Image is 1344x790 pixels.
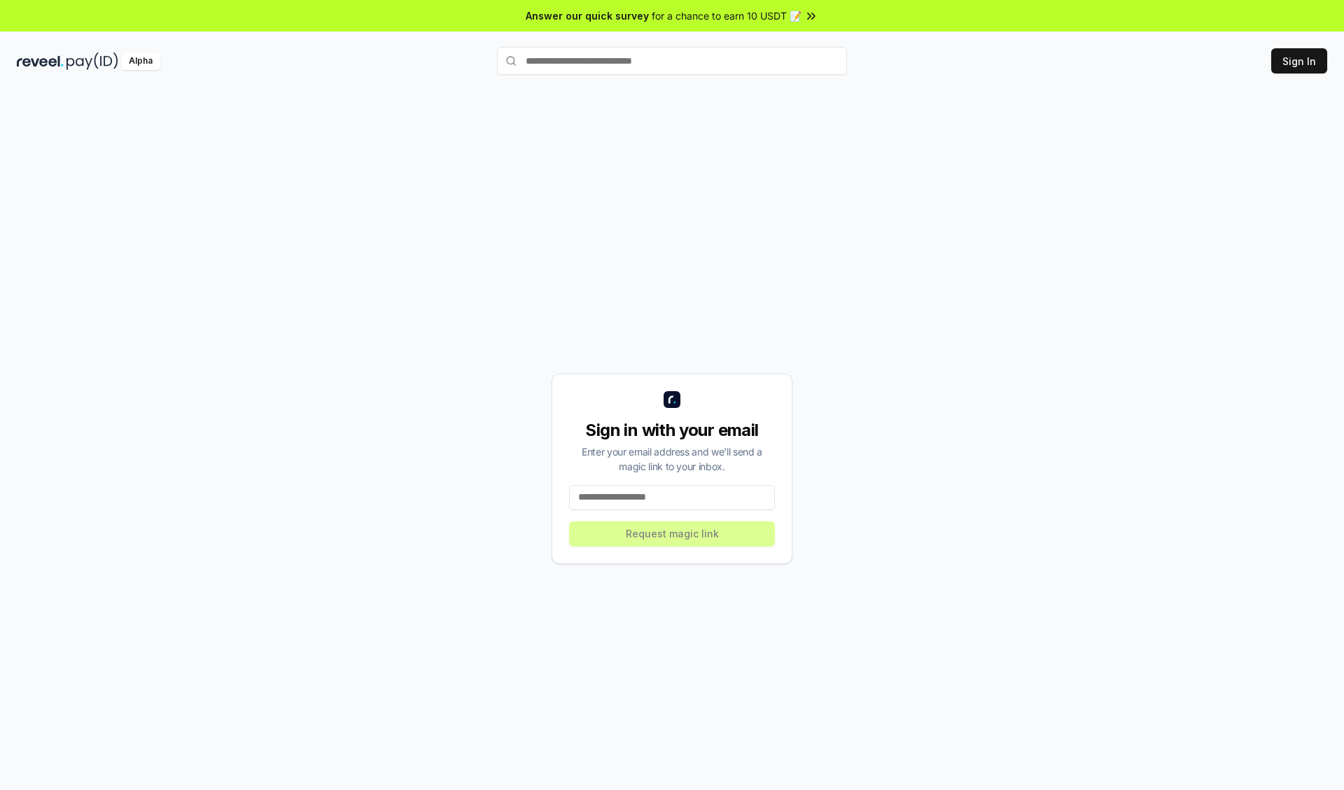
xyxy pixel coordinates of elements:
div: Enter your email address and we’ll send a magic link to your inbox. [569,444,775,474]
img: pay_id [66,52,118,70]
img: reveel_dark [17,52,64,70]
button: Sign In [1271,48,1327,73]
span: Answer our quick survey [526,8,649,23]
div: Alpha [121,52,160,70]
img: logo_small [664,391,680,408]
span: for a chance to earn 10 USDT 📝 [652,8,801,23]
div: Sign in with your email [569,419,775,442]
